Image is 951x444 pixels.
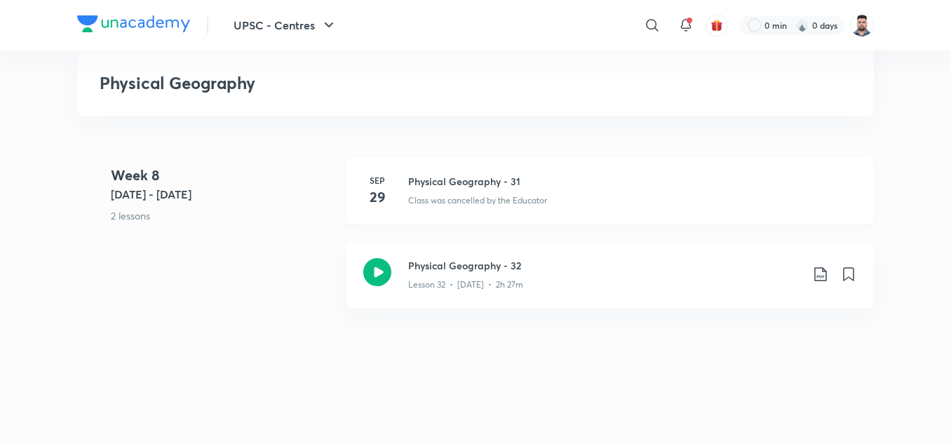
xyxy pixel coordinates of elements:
p: Class was cancelled by the Educator [408,194,547,207]
p: 2 lessons [111,208,335,223]
h5: [DATE] - [DATE] [111,186,335,203]
h3: Physical Geography - 32 [408,258,801,273]
p: Lesson 32 • [DATE] • 2h 27m [408,278,523,291]
img: Maharaj Singh [850,13,874,37]
a: Company Logo [77,15,190,36]
a: Physical Geography - 32Lesson 32 • [DATE] • 2h 27m [346,241,874,325]
button: avatar [706,14,728,36]
h3: Physical Geography [100,73,649,93]
img: Company Logo [77,15,190,32]
a: Sep29Physical Geography - 31Class was cancelled by the Educator [346,157,874,241]
img: avatar [710,19,723,32]
h4: Week 8 [111,165,335,186]
h4: 29 [363,187,391,208]
h3: Physical Geography - 31 [408,174,857,189]
button: UPSC - Centres [225,11,346,39]
img: streak [795,18,809,32]
h6: Sep [363,174,391,187]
